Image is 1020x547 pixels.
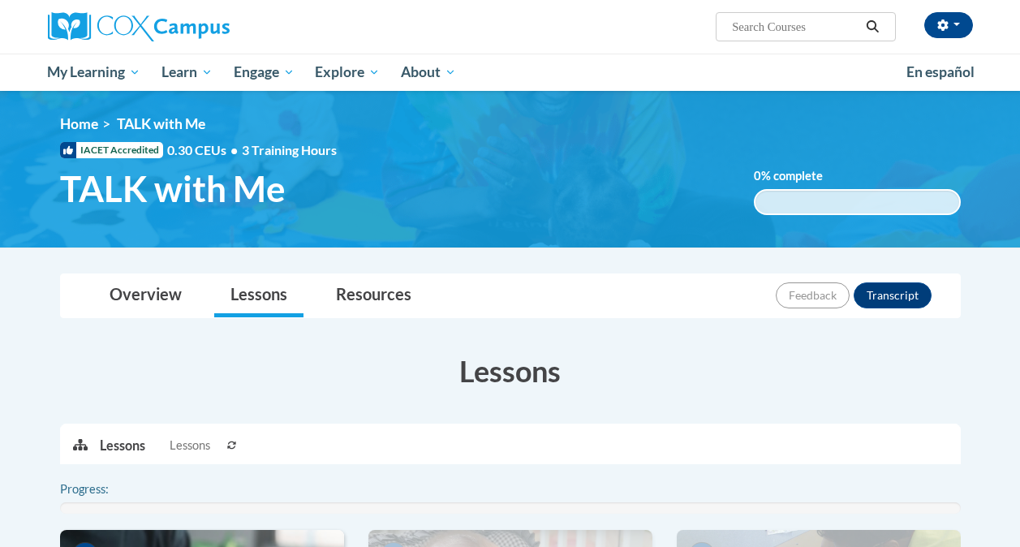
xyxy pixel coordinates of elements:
span: En español [906,63,975,80]
span: Engage [234,62,295,82]
a: Overview [93,274,198,317]
label: Progress: [60,480,153,498]
p: Lessons [100,437,145,454]
input: Search Courses [730,17,860,37]
span: 3 Training Hours [242,142,337,157]
span: 0.30 CEUs [167,141,242,159]
a: About [390,54,467,91]
label: % complete [754,167,847,185]
span: 0 [754,169,761,183]
a: Cox Campus [48,12,340,41]
span: Lessons [170,437,210,454]
div: Main menu [36,54,985,91]
a: Resources [320,274,428,317]
button: Account Settings [924,12,973,38]
span: My Learning [47,62,140,82]
a: En español [896,55,985,89]
button: Transcript [854,282,932,308]
span: Explore [315,62,380,82]
button: Search [860,17,884,37]
a: Lessons [214,274,303,317]
span: TALK with Me [60,167,286,210]
a: My Learning [37,54,152,91]
span: TALK with Me [117,115,205,132]
span: Learn [161,62,213,82]
h3: Lessons [60,351,961,391]
a: Learn [151,54,223,91]
a: Home [60,115,98,132]
span: About [401,62,456,82]
span: IACET Accredited [60,142,163,158]
a: Engage [223,54,305,91]
a: Explore [304,54,390,91]
img: Cox Campus [48,12,230,41]
span: • [230,142,238,157]
button: Feedback [776,282,850,308]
